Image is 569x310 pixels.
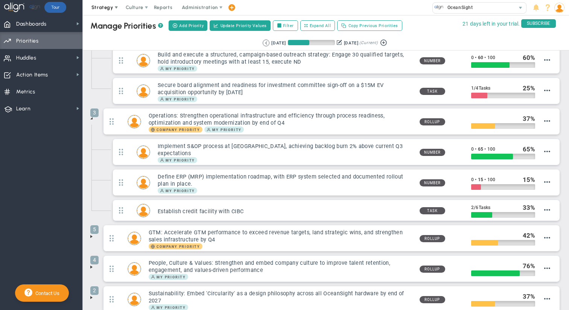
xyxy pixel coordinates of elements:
div: Manage Priorities [90,21,163,31]
span: Metrics [16,84,35,100]
span: • [475,177,476,182]
div: % [523,231,536,240]
span: Strategy [91,5,113,10]
span: 65 [523,145,530,153]
div: % [523,176,536,184]
span: Contact Us [32,290,59,296]
div: Tyler Van Schoonhoven [137,204,150,217]
div: Craig Churchill [137,145,150,159]
span: Administration [182,5,218,10]
img: Matt Burdyny [128,232,141,245]
span: 37 [523,293,530,300]
img: Craig Churchill [137,146,150,159]
span: 15 [523,176,530,183]
span: Company Priority [149,127,202,133]
span: My Priority [158,157,197,163]
span: Company Priority [157,245,200,249]
img: Craig Churchill [137,54,150,67]
span: 100 [487,177,495,182]
span: 2 6 [471,205,490,210]
div: [DATE] [344,40,358,46]
div: % [523,262,536,270]
h3: Implement S&OP process at [GEOGRAPHIC_DATA], achieving backlog burn 2% above current Q3 expectations [158,143,413,157]
h3: Operations: Strengthen operational infrastructure and efficiency through process readiness, optim... [149,112,414,127]
img: Craig Churchill [128,115,141,128]
span: My Priority [158,96,197,102]
span: Number [420,57,445,64]
div: [DATE] [271,40,286,46]
span: Learn [16,101,30,117]
span: Task [420,88,445,95]
span: Company Priority [157,128,200,132]
h3: Sustainability: Embed 'Circularity' as a design philosophy across all OceanSight hardware by end ... [149,290,414,304]
div: % [523,115,536,123]
div: % [523,145,536,153]
span: 60 [523,54,530,61]
span: Number [420,149,445,156]
span: 100 [487,147,495,152]
span: 15 [478,177,483,182]
button: Go to previous period [263,40,269,46]
div: % [523,53,536,62]
span: Number [420,179,445,186]
img: Craig Churchill [128,293,141,306]
div: Craig Churchill [128,293,141,306]
span: Rollup [420,235,445,242]
span: Action Items [16,67,48,83]
span: My Priority [204,127,244,133]
h3: Define ERP (MRP) implementation roadmap, with ERP system selected and documented rollout plan in ... [158,173,413,188]
span: 100 [487,55,495,60]
span: Huddles [16,50,37,66]
span: 0 [471,147,474,152]
div: Craig Churchill [137,176,150,189]
span: 33 [523,204,530,211]
span: • [475,147,476,152]
button: Add Priority [169,20,207,31]
span: 21 days left in your trial. [463,19,520,29]
img: 204746.Person.photo [554,3,564,13]
span: Rollup [420,118,445,125]
span: • [484,55,486,60]
span: My Priority [212,128,242,132]
span: 37 [523,115,530,122]
span: 25 [523,84,530,92]
span: My Priority [166,189,195,193]
span: My Priority [157,275,186,279]
div: % [523,203,536,212]
span: My Priority [166,159,195,162]
span: 4 [90,256,99,264]
span: My Priority [158,66,197,72]
img: Craig Churchill [137,85,150,98]
span: Add Priority [179,23,204,29]
h3: Secure board alignment and readiness for investment committee sign-off on a $15M EV acquisition o... [158,82,413,96]
span: My Priority [166,67,195,71]
span: My Priority [149,274,188,280]
h3: Build and execute a structured, campaign-based outreach strategy: Engage 30 qualified targets, ho... [158,51,413,66]
span: Copy Previous Priorities [348,23,398,29]
span: 1 4 [471,86,490,91]
button: Expand All [300,20,335,31]
span: select [515,3,526,13]
button: Update Priority Values [210,20,271,31]
button: Copy Previous Priorities [337,20,402,31]
img: Craig Churchill [128,263,141,275]
span: Dashboards [16,16,47,32]
span: Rollup [420,296,445,303]
span: • [484,177,486,182]
span: 3 [90,108,99,117]
div: % [523,84,536,92]
span: 0 [471,177,474,182]
span: 65 [478,147,483,152]
span: Tasks [479,205,491,210]
span: 76 [523,262,530,270]
div: Matt Burdyny [128,232,141,245]
div: Craig Churchill [137,84,150,98]
span: 60 [478,55,483,60]
div: Period Progress: 46% Day 41 of 89 with 48 remaining. [288,40,335,45]
label: Filter [273,20,298,31]
span: Expand All [310,23,331,29]
span: My Priority [157,306,186,310]
span: Rollup [420,266,445,273]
